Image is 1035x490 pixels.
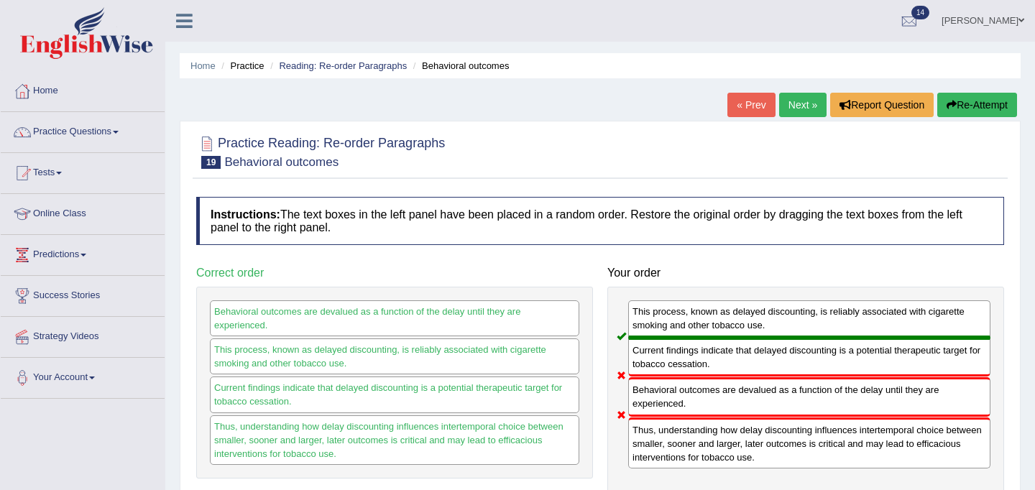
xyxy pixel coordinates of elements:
[224,155,339,169] small: Behavioral outcomes
[196,197,1004,245] h4: The text boxes in the left panel have been placed in a random order. Restore the original order b...
[210,338,579,374] div: This process, known as delayed discounting, is reliably associated with cigarette smoking and oth...
[1,112,165,148] a: Practice Questions
[196,133,445,169] h2: Practice Reading: Re-order Paragraphs
[196,267,593,279] h4: Correct order
[1,235,165,271] a: Predictions
[1,71,165,107] a: Home
[628,377,990,416] div: Behavioral outcomes are devalued as a function of the delay until they are experienced.
[190,60,216,71] a: Home
[201,156,221,169] span: 19
[628,338,990,376] div: Current findings indicate that delayed discounting is a potential therapeutic target for tobacco ...
[628,417,990,468] div: Thus, understanding how delay discounting influences intertemporal choice between smaller, sooner...
[1,317,165,353] a: Strategy Videos
[210,300,579,336] div: Behavioral outcomes are devalued as a function of the delay until they are experienced.
[911,6,929,19] span: 14
[727,93,775,117] a: « Prev
[210,376,579,412] div: Current findings indicate that delayed discounting is a potential therapeutic target for tobacco ...
[1,358,165,394] a: Your Account
[937,93,1017,117] button: Re-Attempt
[210,415,579,465] div: Thus, understanding how delay discounting influences intertemporal choice between smaller, sooner...
[830,93,934,117] button: Report Question
[1,153,165,189] a: Tests
[218,59,264,73] li: Practice
[279,60,407,71] a: Reading: Re-order Paragraphs
[628,300,990,338] div: This process, known as delayed discounting, is reliably associated with cigarette smoking and oth...
[211,208,280,221] b: Instructions:
[607,267,1004,279] h4: Your order
[1,276,165,312] a: Success Stories
[1,194,165,230] a: Online Class
[410,59,510,73] li: Behavioral outcomes
[779,93,827,117] a: Next »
